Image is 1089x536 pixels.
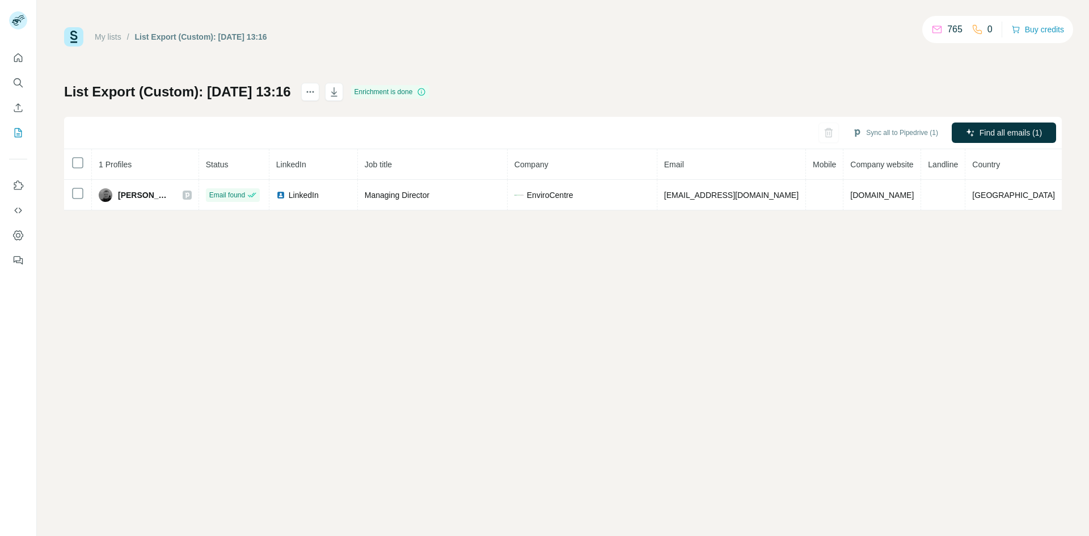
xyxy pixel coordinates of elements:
button: Buy credits [1011,22,1064,37]
span: Email found [209,190,245,200]
div: List Export (Custom): [DATE] 13:16 [135,31,267,43]
button: Dashboard [9,225,27,246]
button: Feedback [9,250,27,271]
span: LinkedIn [276,160,306,169]
p: 765 [947,23,963,36]
span: Find all emails (1) [980,127,1042,138]
li: / [127,31,129,43]
span: Mobile [813,160,836,169]
span: Job title [365,160,392,169]
span: [EMAIL_ADDRESS][DOMAIN_NAME] [664,191,799,200]
button: Find all emails (1) [952,123,1056,143]
span: Email [664,160,684,169]
button: Use Surfe on LinkedIn [9,175,27,196]
span: Status [206,160,229,169]
img: Avatar [99,188,112,202]
button: My lists [9,123,27,143]
button: Use Surfe API [9,200,27,221]
span: EnviroCentre [527,189,573,201]
span: [DOMAIN_NAME] [850,191,914,200]
img: company-logo [514,191,524,200]
span: [GEOGRAPHIC_DATA] [972,191,1055,200]
a: My lists [95,32,121,41]
button: actions [301,83,319,101]
span: LinkedIn [289,189,319,201]
img: Surfe Logo [64,27,83,47]
p: 0 [987,23,993,36]
span: Country [972,160,1000,169]
img: LinkedIn logo [276,191,285,200]
button: Enrich CSV [9,98,27,118]
span: Managing Director [365,191,429,200]
button: Quick start [9,48,27,68]
button: Sync all to Pipedrive (1) [845,124,946,141]
span: [PERSON_NAME] [118,189,171,201]
div: Enrichment is done [351,85,430,99]
button: Search [9,73,27,93]
span: Landline [928,160,958,169]
span: Company [514,160,548,169]
span: 1 Profiles [99,160,132,169]
span: Company website [850,160,913,169]
h1: List Export (Custom): [DATE] 13:16 [64,83,291,101]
